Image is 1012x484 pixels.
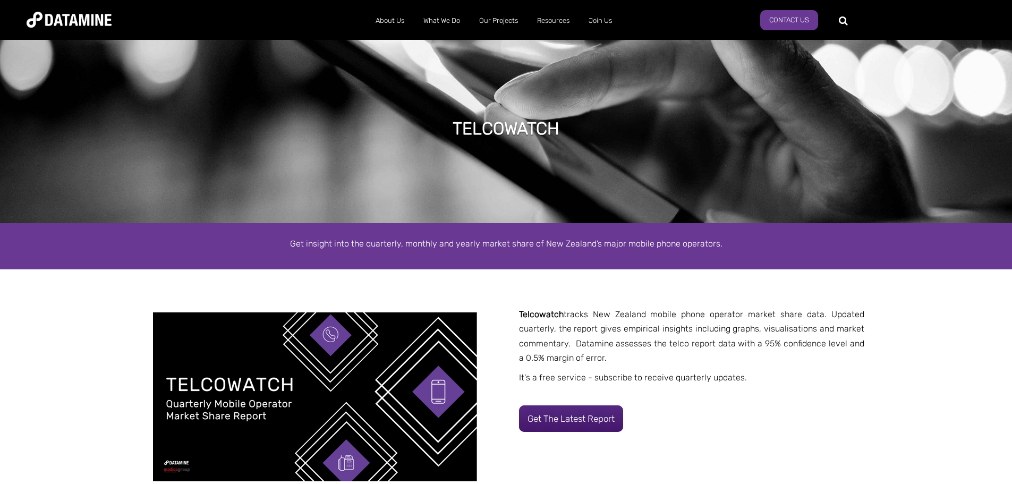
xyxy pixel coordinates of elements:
h1: TELCOWATCH [453,117,559,140]
a: Get the latest report [519,405,623,432]
span: It's a free service - subscribe to receive quarterly updates. [519,372,747,383]
p: Get insight into the quarterly, monthly and yearly market share of New Zealand’s major mobile pho... [203,236,809,251]
a: Join Us [579,7,622,35]
img: Datamine [27,12,112,28]
img: Copy of Telcowatch Report Template (2) [153,312,477,481]
a: Our Projects [470,7,528,35]
a: About Us [366,7,414,35]
a: Resources [528,7,579,35]
span: tracks New Zealand mobile phone operator market share data. Updated quarterly, the report gives e... [519,309,864,363]
a: What We Do [414,7,470,35]
a: Contact Us [760,10,818,30]
strong: Telcowatch [519,309,564,319]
